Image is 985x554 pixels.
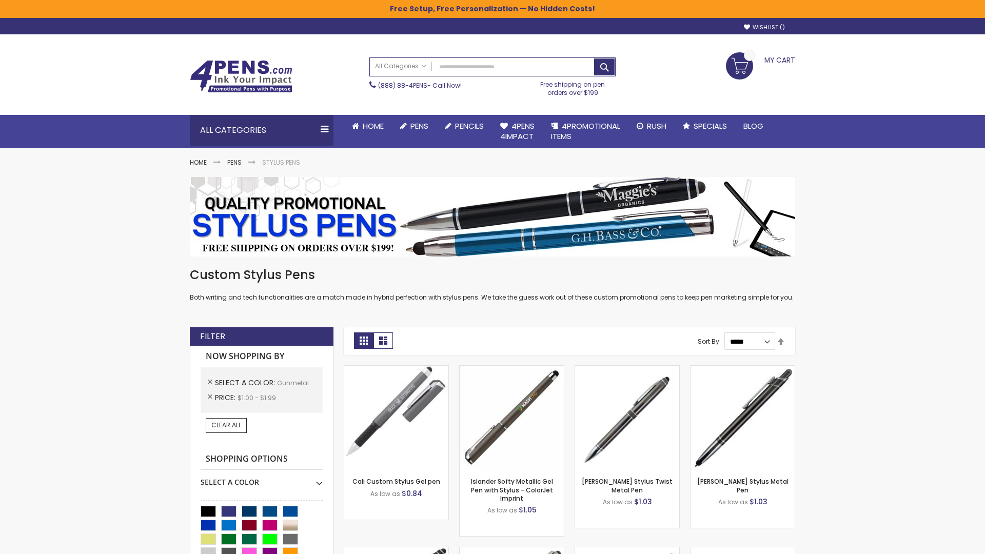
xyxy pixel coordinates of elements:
[455,121,484,131] span: Pencils
[344,115,392,137] a: Home
[691,365,795,374] a: Olson Stylus Metal Pen-Gunmetal
[437,115,492,137] a: Pencils
[262,158,300,167] strong: Stylus Pens
[647,121,666,131] span: Rush
[363,121,384,131] span: Home
[402,488,422,499] span: $0.84
[190,267,795,283] h1: Custom Stylus Pens
[582,477,673,494] a: [PERSON_NAME] Stylus Twist Metal Pen
[718,498,748,506] span: As low as
[352,477,440,486] a: Cali Custom Stylus Gel pen
[410,121,428,131] span: Pens
[675,115,735,137] a: Specials
[698,337,719,346] label: Sort By
[694,121,727,131] span: Specials
[691,366,795,470] img: Olson Stylus Metal Pen-Gunmetal
[519,505,537,515] span: $1.05
[628,115,675,137] a: Rush
[750,497,767,507] span: $1.03
[378,81,427,90] a: (888) 88-4PENS
[392,115,437,137] a: Pens
[460,365,564,374] a: Islander Softy Metallic Gel Pen with Stylus - ColorJet Imprint-Gunmetal
[543,115,628,148] a: 4PROMOTIONALITEMS
[215,392,238,403] span: Price
[190,177,795,256] img: Stylus Pens
[190,115,333,146] div: All Categories
[201,346,323,367] strong: Now Shopping by
[354,332,373,349] strong: Grid
[344,366,448,470] img: Cali Custom Stylus Gel pen-Gunmetal
[487,506,517,515] span: As low as
[575,365,679,374] a: Colter Stylus Twist Metal Pen-Gunmetal
[378,81,462,90] span: - Call Now!
[238,393,276,402] span: $1.00 - $1.99
[211,421,241,429] span: Clear All
[215,378,277,388] span: Select A Color
[492,115,543,148] a: 4Pens4impact
[344,365,448,374] a: Cali Custom Stylus Gel pen-Gunmetal
[277,379,309,387] span: Gunmetal
[370,58,431,75] a: All Categories
[201,470,323,487] div: Select A Color
[201,448,323,470] strong: Shopping Options
[551,121,620,142] span: 4PROMOTIONAL ITEMS
[743,121,763,131] span: Blog
[206,418,247,432] a: Clear All
[227,158,242,167] a: Pens
[530,76,616,97] div: Free shipping on pen orders over $199
[460,366,564,470] img: Islander Softy Metallic Gel Pen with Stylus - ColorJet Imprint-Gunmetal
[190,60,292,93] img: 4Pens Custom Pens and Promotional Products
[200,331,225,342] strong: Filter
[735,115,772,137] a: Blog
[697,477,789,494] a: [PERSON_NAME] Stylus Metal Pen
[500,121,535,142] span: 4Pens 4impact
[603,498,633,506] span: As low as
[744,24,785,31] a: Wishlist
[190,158,207,167] a: Home
[370,489,400,498] span: As low as
[190,267,795,302] div: Both writing and tech functionalities are a match made in hybrid perfection with stylus pens. We ...
[634,497,652,507] span: $1.03
[575,366,679,470] img: Colter Stylus Twist Metal Pen-Gunmetal
[375,62,426,70] span: All Categories
[471,477,553,502] a: Islander Softy Metallic Gel Pen with Stylus - ColorJet Imprint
